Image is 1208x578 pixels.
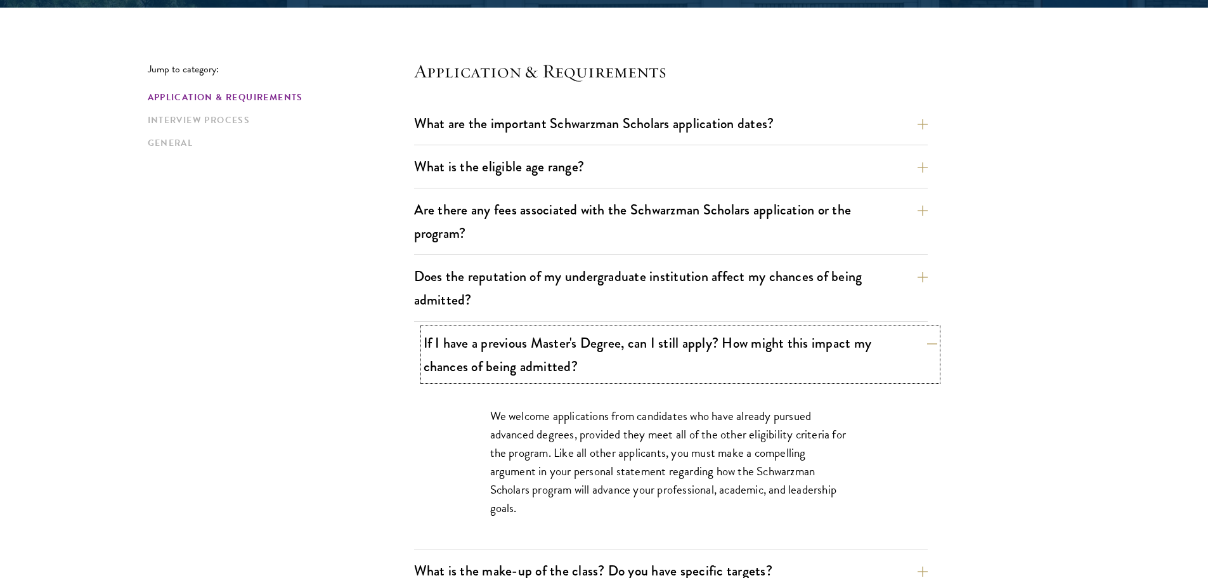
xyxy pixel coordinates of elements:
[148,136,406,150] a: General
[490,407,852,517] p: We welcome applications from candidates who have already pursued advanced degrees, provided they ...
[148,91,406,104] a: Application & Requirements
[414,152,928,181] button: What is the eligible age range?
[148,114,406,127] a: Interview Process
[414,109,928,138] button: What are the important Schwarzman Scholars application dates?
[148,63,414,75] p: Jump to category:
[414,262,928,314] button: Does the reputation of my undergraduate institution affect my chances of being admitted?
[414,58,928,84] h4: Application & Requirements
[414,195,928,247] button: Are there any fees associated with the Schwarzman Scholars application or the program?
[424,329,937,381] button: If I have a previous Master's Degree, can I still apply? How might this impact my chances of bein...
